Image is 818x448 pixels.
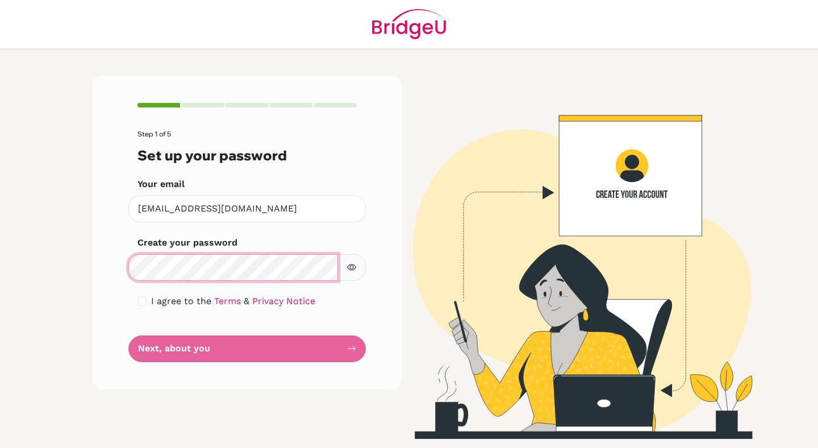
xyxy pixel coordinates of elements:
span: I agree to the [151,296,211,306]
label: Create your password [137,236,237,250]
label: Your email [137,177,185,191]
h3: Set up your password [137,147,357,164]
span: Step 1 of 5 [137,130,171,138]
a: Terms [214,296,241,306]
input: Insert your email* [128,196,366,222]
span: & [244,296,249,306]
a: Privacy Notice [252,296,315,306]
